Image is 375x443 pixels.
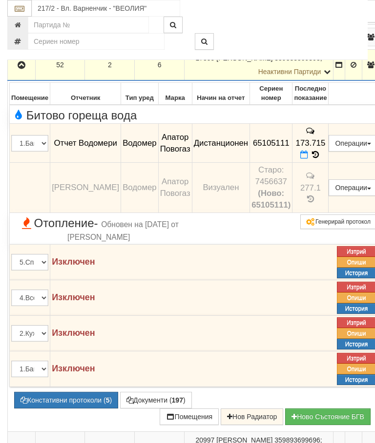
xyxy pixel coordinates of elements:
td: Водомер [121,124,159,163]
td: Дистанционен [192,124,250,163]
th: Тип уред [121,83,159,105]
th: Отчетник [50,83,121,105]
span: История на показанията [310,150,321,159]
span: 6 [158,61,162,69]
td: ; [184,50,333,81]
td: Апатор Повогаз [158,162,192,212]
th: Сериен номер [250,83,292,105]
span: История на забележките [305,126,316,135]
strong: Изключен [52,364,95,373]
span: Неактивни Партиди [258,68,321,76]
span: История на показанията [305,194,316,204]
td: Водомер [121,162,159,212]
strong: Изключен [52,292,95,302]
th: Марка [158,83,192,105]
button: Констативни протоколи (5) [14,392,118,408]
span: Отчет Водомери [54,138,117,148]
th: Начин на отчет [192,83,250,105]
b: 197 [172,396,183,404]
td: Устройство със сериен номер 7456637 беше подменено от устройство със сериен номер 65105111 [250,162,292,212]
b: (Ново: 65105111) [251,189,291,210]
span: История на забележките [305,171,316,180]
input: Партида № [28,17,149,33]
strong: Изключен [52,257,95,267]
button: Нов Радиатор [221,408,283,425]
strong: Изключен [52,328,95,338]
span: 277.1 [300,183,321,192]
button: Новo Състояние БГВ [285,408,371,425]
td: 2 [85,50,135,81]
span: 173.715 [296,138,326,148]
td: 52 [35,50,85,81]
span: 65105111 [253,138,290,148]
i: Нов Отчет към 29/08/2025 [300,151,308,159]
span: Обновен на [DATE] от [PERSON_NAME] [67,220,179,241]
span: Отопление [11,217,186,243]
button: Документи (197) [120,392,192,408]
b: 5 [106,396,110,404]
span: [PERSON_NAME] [52,183,119,192]
td: Апатор Повогаз [158,124,192,163]
td: Визуален [192,162,250,212]
span: - [94,216,98,230]
button: Помещения [160,408,219,425]
th: Помещение [10,83,50,105]
span: Битово гореща вода [11,109,137,122]
th: Последно показание [292,83,329,105]
input: Сериен номер [28,33,165,50]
